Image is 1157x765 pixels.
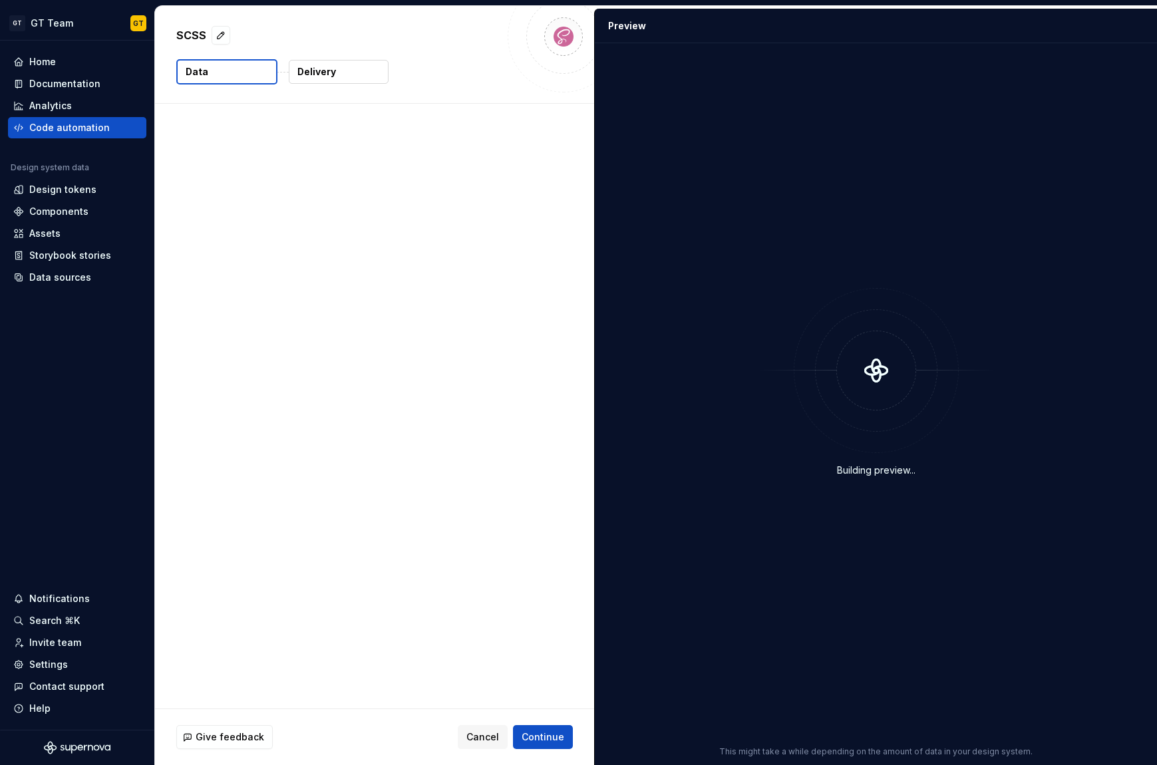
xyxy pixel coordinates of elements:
[9,15,25,31] div: GT
[8,654,146,675] a: Settings
[8,179,146,200] a: Design tokens
[29,55,56,69] div: Home
[133,18,144,29] div: GT
[608,19,646,33] div: Preview
[8,588,146,609] button: Notifications
[837,464,915,477] div: Building preview...
[44,741,110,754] svg: Supernova Logo
[29,702,51,715] div: Help
[466,730,499,744] span: Cancel
[8,73,146,94] a: Documentation
[29,99,72,112] div: Analytics
[29,183,96,196] div: Design tokens
[8,223,146,244] a: Assets
[29,636,81,649] div: Invite team
[719,746,1033,757] p: This might take a while depending on the amount of data in your design system.
[29,205,88,218] div: Components
[8,51,146,73] a: Home
[8,95,146,116] a: Analytics
[297,65,336,78] p: Delivery
[8,610,146,631] button: Search ⌘K
[11,162,89,173] div: Design system data
[31,17,73,30] div: GT Team
[8,117,146,138] a: Code automation
[458,725,508,749] button: Cancel
[513,725,573,749] button: Continue
[186,65,208,78] p: Data
[8,245,146,266] a: Storybook stories
[29,271,91,284] div: Data sources
[176,725,273,749] button: Give feedback
[29,680,104,693] div: Contact support
[176,59,277,84] button: Data
[29,614,80,627] div: Search ⌘K
[522,730,564,744] span: Continue
[8,201,146,222] a: Components
[8,676,146,697] button: Contact support
[8,698,146,719] button: Help
[3,9,152,37] button: GTGT TeamGT
[29,658,68,671] div: Settings
[29,77,100,90] div: Documentation
[196,730,264,744] span: Give feedback
[8,632,146,653] a: Invite team
[8,267,146,288] a: Data sources
[29,249,111,262] div: Storybook stories
[29,121,110,134] div: Code automation
[29,227,61,240] div: Assets
[176,27,206,43] p: SCSS
[29,592,90,605] div: Notifications
[289,60,389,84] button: Delivery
